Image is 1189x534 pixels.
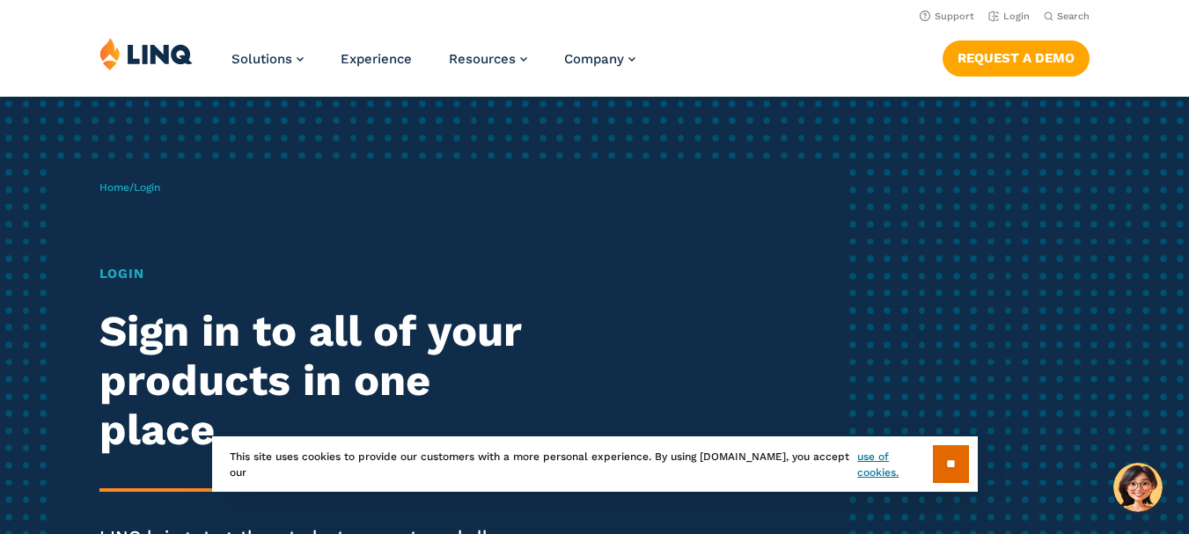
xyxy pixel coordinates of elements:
nav: Button Navigation [943,37,1090,76]
span: Search [1057,11,1090,22]
span: Company [564,51,624,67]
h2: Sign in to all of your products in one place. [99,307,558,455]
a: Resources [449,51,527,67]
a: Company [564,51,635,67]
div: This site uses cookies to provide our customers with a more personal experience. By using [DOMAIN... [212,436,978,492]
a: Home [99,181,129,194]
span: Resources [449,51,516,67]
a: use of cookies. [857,449,932,480]
span: / [99,181,160,194]
button: Open Search Bar [1044,10,1090,23]
button: Hello, have a question? Let’s chat. [1113,463,1163,512]
span: Login [134,181,160,194]
a: Solutions [231,51,304,67]
h1: Login [99,264,558,284]
nav: Primary Navigation [231,37,635,95]
a: Request a Demo [943,40,1090,76]
a: Login [988,11,1030,22]
img: LINQ | K‑12 Software [99,37,193,70]
span: Solutions [231,51,292,67]
a: Experience [341,51,412,67]
a: Support [920,11,974,22]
